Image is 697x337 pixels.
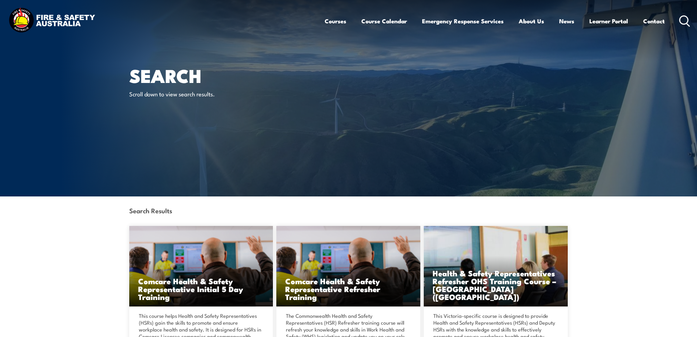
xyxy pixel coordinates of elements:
[424,226,568,306] a: Health & Safety Representatives Refresher OHS Training Course – [GEOGRAPHIC_DATA] ([GEOGRAPHIC_DA...
[138,277,264,301] h3: Comcare Health & Safety Representative Initial 5 Day Training
[422,12,504,30] a: Emergency Response Services
[129,206,172,215] strong: Search Results
[433,269,559,301] h3: Health & Safety Representatives Refresher OHS Training Course – [GEOGRAPHIC_DATA] ([GEOGRAPHIC_DA...
[285,277,411,301] h3: Comcare Health & Safety Representative Refresher Training
[424,226,568,306] img: Health & Safety Representatives Initial OHS Training Course (VIC)
[519,12,544,30] a: About Us
[276,226,420,306] img: Comcare Health & Safety Representative Initial 5 Day TRAINING
[129,226,273,306] img: Comcare Health & Safety Representative Initial 5 Day TRAINING
[361,12,407,30] a: Course Calendar
[325,12,346,30] a: Courses
[589,12,628,30] a: Learner Portal
[129,90,254,98] p: Scroll down to view search results.
[276,226,420,306] a: Comcare Health & Safety Representative Refresher Training
[129,67,299,83] h1: Search
[643,12,665,30] a: Contact
[559,12,574,30] a: News
[129,226,273,306] a: Comcare Health & Safety Representative Initial 5 Day Training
